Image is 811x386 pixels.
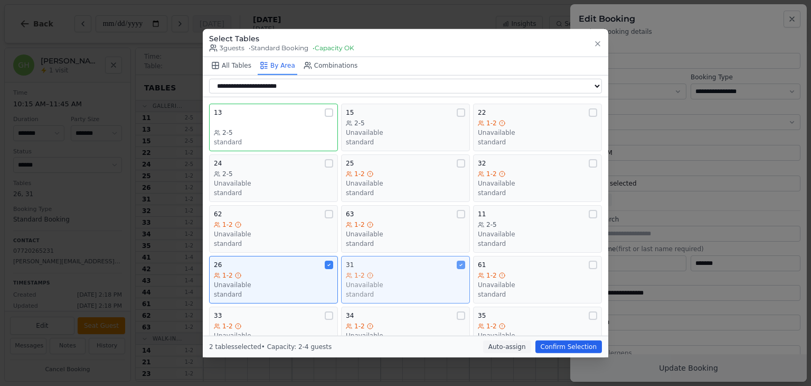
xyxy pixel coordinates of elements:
[214,210,222,218] span: 62
[354,220,365,229] span: 1-2
[354,271,365,280] span: 1-2
[478,290,597,299] div: standard
[209,57,253,75] button: All Tables
[341,154,470,202] button: 251-2Unavailablestandard
[473,104,602,151] button: 221-2Unavailablestandard
[354,170,365,178] span: 1-2
[214,332,333,340] div: Unavailable
[473,154,602,202] button: 321-2Unavailablestandard
[209,256,338,304] button: 261-2Unavailablestandard
[346,261,354,269] span: 31
[478,210,486,218] span: 11
[214,189,333,197] div: standard
[341,256,470,304] button: 311-2Unavailablestandard
[249,44,308,52] span: • Standard Booking
[209,154,338,202] button: 242-5Unavailablestandard
[222,271,233,280] span: 1-2
[346,138,465,146] div: standard
[258,57,297,75] button: By Area
[473,256,602,304] button: 611-2Unavailablestandard
[222,322,233,330] span: 1-2
[346,240,465,248] div: standard
[478,189,597,197] div: standard
[209,33,354,44] h3: Select Tables
[301,57,360,75] button: Combinations
[346,332,465,340] div: Unavailable
[209,343,332,350] span: 2 tables selected • Capacity: 2-4 guests
[346,311,354,320] span: 34
[209,104,338,151] button: 132-5standard
[209,205,338,253] button: 621-2Unavailablestandard
[214,240,333,248] div: standard
[486,220,497,229] span: 2-5
[473,307,602,354] button: 351-2Unavailablestandard
[486,322,497,330] span: 1-2
[346,128,465,137] div: Unavailable
[346,290,465,299] div: standard
[214,281,333,289] div: Unavailable
[222,128,233,137] span: 2-5
[346,179,465,188] div: Unavailable
[478,128,597,137] div: Unavailable
[478,281,597,289] div: Unavailable
[214,290,333,299] div: standard
[341,104,470,151] button: 152-5Unavailablestandard
[486,271,497,280] span: 1-2
[478,240,597,248] div: standard
[346,159,354,168] span: 25
[346,281,465,289] div: Unavailable
[222,220,233,229] span: 1-2
[483,340,531,353] button: Auto-assign
[214,159,222,168] span: 24
[214,108,222,117] span: 13
[214,230,333,238] div: Unavailable
[478,108,486,117] span: 22
[341,205,470,253] button: 631-2Unavailablestandard
[478,230,597,238] div: Unavailable
[209,44,244,52] span: 3 guests
[478,261,486,269] span: 61
[214,138,333,146] div: standard
[346,189,465,197] div: standard
[354,119,365,127] span: 2-5
[478,138,597,146] div: standard
[486,170,497,178] span: 1-2
[346,210,354,218] span: 63
[209,307,338,354] button: 331-2Unavailablestandard
[478,159,486,168] span: 32
[214,261,222,269] span: 26
[346,230,465,238] div: Unavailable
[535,340,602,353] button: Confirm Selection
[341,307,470,354] button: 341-2Unavailablestandard
[222,170,233,178] span: 2-5
[214,311,222,320] span: 33
[478,179,597,188] div: Unavailable
[354,322,365,330] span: 1-2
[478,332,597,340] div: Unavailable
[313,44,354,52] span: • Capacity OK
[473,205,602,253] button: 112-5Unavailablestandard
[214,179,333,188] div: Unavailable
[478,311,486,320] span: 35
[486,119,497,127] span: 1-2
[346,108,354,117] span: 15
